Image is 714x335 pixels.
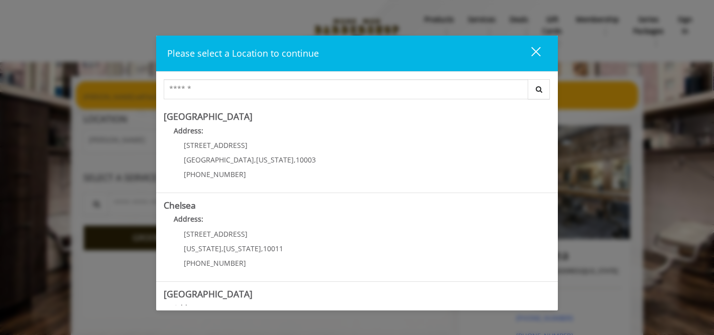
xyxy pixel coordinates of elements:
span: [PHONE_NUMBER] [184,170,246,179]
span: Please select a Location to continue [167,47,319,59]
span: 10003 [296,155,316,164]
span: [GEOGRAPHIC_DATA] [184,155,254,164]
span: [US_STATE] [184,244,221,253]
div: close dialog [520,46,540,61]
b: Chelsea [164,199,196,211]
span: 10011 [263,244,283,253]
input: Search Center [164,79,528,99]
span: [STREET_ADDRESS] [184,140,248,150]
b: [GEOGRAPHIC_DATA] [164,288,253,300]
b: Address: [174,214,203,224]
b: Address: [174,126,203,135]
span: [US_STATE] [223,244,261,253]
div: Center Select [164,79,550,104]
span: , [221,244,223,253]
span: [PHONE_NUMBER] [184,258,246,268]
span: , [294,155,296,164]
i: Search button [533,86,545,93]
button: close dialog [513,43,547,64]
b: Address: [174,303,203,312]
span: [US_STATE] [256,155,294,164]
b: [GEOGRAPHIC_DATA] [164,110,253,122]
span: , [254,155,256,164]
span: [STREET_ADDRESS] [184,229,248,239]
span: , [261,244,263,253]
